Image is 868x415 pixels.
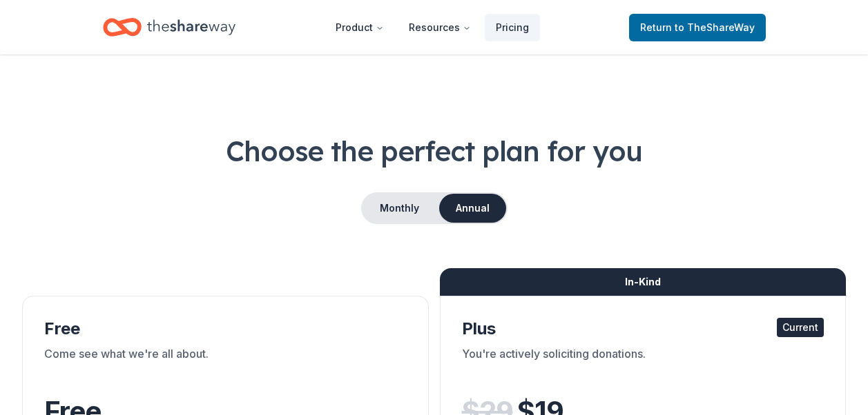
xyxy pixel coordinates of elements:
[629,14,766,41] a: Returnto TheShareWay
[440,268,847,296] div: In-Kind
[363,194,436,223] button: Monthly
[398,14,482,41] button: Resources
[325,11,540,43] nav: Main
[777,318,824,337] div: Current
[44,318,407,340] div: Free
[44,345,407,384] div: Come see what we're all about.
[103,11,235,43] a: Home
[675,21,755,33] span: to TheShareWay
[325,14,395,41] button: Product
[485,14,540,41] a: Pricing
[640,19,755,36] span: Return
[462,345,824,384] div: You're actively soliciting donations.
[22,132,846,170] h1: Choose the perfect plan for you
[462,318,824,340] div: Plus
[439,194,506,223] button: Annual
